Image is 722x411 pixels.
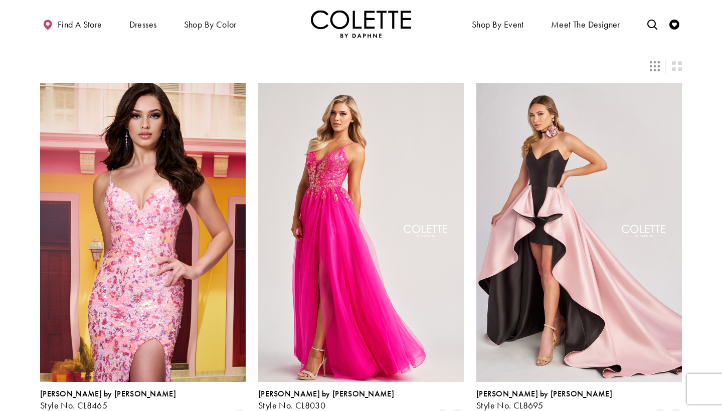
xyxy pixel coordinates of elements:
span: Style No. CL8465 [40,399,107,411]
div: Colette by Daphne Style No. CL8695 [476,389,612,410]
div: Colette by Daphne Style No. CL8030 [258,389,394,410]
a: Visit Colette by Daphne Style No. CL8695 Page [476,83,682,382]
span: Find a store [58,20,102,30]
img: Colette by Daphne [311,10,411,38]
span: Meet the designer [551,20,620,30]
a: Toggle search [645,10,660,38]
span: Shop By Event [472,20,524,30]
a: Find a store [40,10,104,38]
span: Switch layout to 3 columns [650,61,660,71]
div: Colette by Daphne Style No. CL8465 [40,389,176,410]
span: Switch layout to 2 columns [672,61,682,71]
div: Layout Controls [34,55,688,77]
span: Style No. CL8695 [476,399,543,411]
a: Check Wishlist [667,10,682,38]
span: Shop By Event [469,10,526,38]
span: [PERSON_NAME] by [PERSON_NAME] [476,388,612,399]
a: Visit Colette by Daphne Style No. CL8465 Page [40,83,246,382]
span: [PERSON_NAME] by [PERSON_NAME] [258,388,394,399]
span: Shop by color [182,10,239,38]
span: [PERSON_NAME] by [PERSON_NAME] [40,388,176,399]
span: 48 items [598,41,662,49]
a: Visit Home Page [311,10,411,38]
span: Shop by color [184,20,237,30]
span: Dresses [127,10,159,38]
a: Meet the designer [549,10,623,38]
span: Dresses [129,20,157,30]
a: Visit Colette by Daphne Style No. CL8030 Page [258,83,464,382]
span: Style No. CL8030 [258,399,325,411]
